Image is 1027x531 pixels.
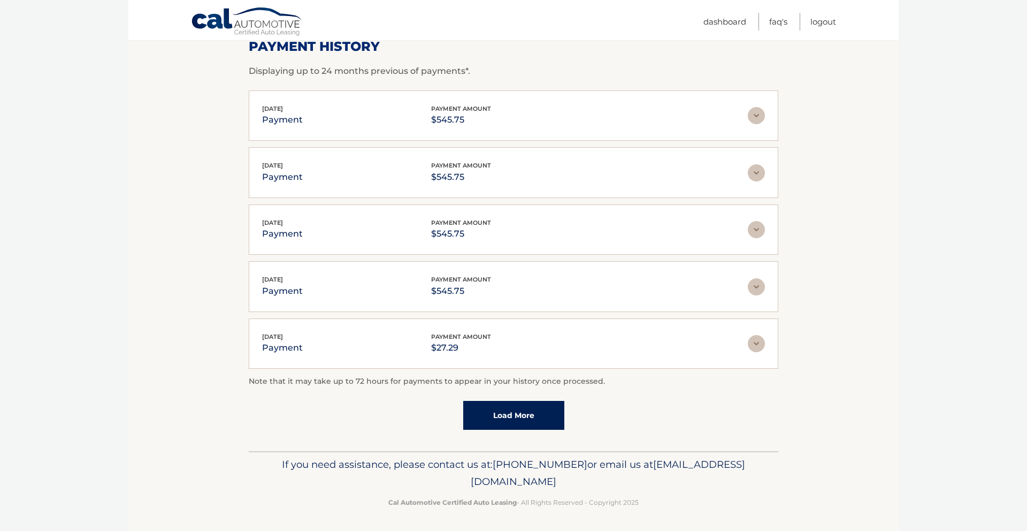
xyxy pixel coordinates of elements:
span: [DATE] [262,276,283,283]
a: Load More [463,401,564,430]
img: accordion-rest.svg [748,335,765,352]
span: [DATE] [262,333,283,340]
a: Cal Automotive [191,7,303,38]
span: payment amount [431,276,491,283]
span: [DATE] [262,219,283,226]
span: payment amount [431,219,491,226]
p: Note that it may take up to 72 hours for payments to appear in your history once processed. [249,375,778,388]
p: $27.29 [431,340,491,355]
span: payment amount [431,162,491,169]
span: payment amount [431,333,491,340]
span: payment amount [431,105,491,112]
p: payment [262,170,303,185]
p: Displaying up to 24 months previous of payments*. [249,65,778,78]
span: [PHONE_NUMBER] [493,458,587,471]
a: FAQ's [769,13,787,31]
p: $545.75 [431,226,491,241]
span: [EMAIL_ADDRESS][DOMAIN_NAME] [471,458,745,488]
p: payment [262,340,303,355]
p: $545.75 [431,170,491,185]
p: payment [262,226,303,241]
img: accordion-rest.svg [748,221,765,238]
img: accordion-rest.svg [748,278,765,295]
a: Logout [810,13,836,31]
a: Dashboard [703,13,746,31]
p: payment [262,112,303,127]
p: $545.75 [431,284,491,299]
span: [DATE] [262,162,283,169]
span: [DATE] [262,105,283,112]
h2: Payment History [249,39,778,55]
img: accordion-rest.svg [748,164,765,181]
p: payment [262,284,303,299]
p: - All Rights Reserved - Copyright 2025 [256,497,771,508]
p: $545.75 [431,112,491,127]
strong: Cal Automotive Certified Auto Leasing [388,498,517,506]
p: If you need assistance, please contact us at: or email us at [256,456,771,490]
img: accordion-rest.svg [748,107,765,124]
